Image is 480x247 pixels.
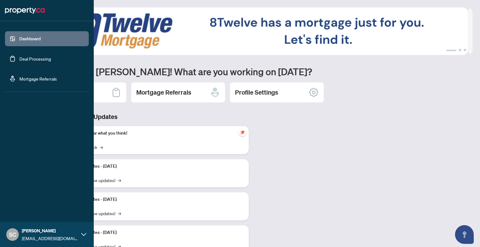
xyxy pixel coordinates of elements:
[32,112,249,121] h3: Brokerage & Industry Updates
[22,227,78,234] span: [PERSON_NAME]
[32,66,472,77] h1: Welcome back [PERSON_NAME]! What are you working on [DATE]?
[66,229,244,236] p: Platform Updates - [DATE]
[19,36,41,42] a: Dashboard
[239,129,246,136] span: pushpin
[19,76,57,82] a: Mortgage Referrals
[5,6,45,16] img: logo
[446,49,456,51] button: 1
[118,177,121,184] span: →
[66,130,244,137] p: We want to hear what you think!
[19,56,51,62] a: Deal Processing
[9,230,16,239] span: SC
[459,49,461,51] button: 2
[455,225,474,244] button: Open asap
[66,163,244,170] p: Platform Updates - [DATE]
[22,235,78,242] span: [EMAIL_ADDRESS][DOMAIN_NAME]
[235,88,278,97] h2: Profile Settings
[464,49,466,51] button: 3
[66,196,244,203] p: Platform Updates - [DATE]
[118,210,121,217] span: →
[32,7,468,55] img: Slide 0
[136,88,191,97] h2: Mortgage Referrals
[100,144,103,151] span: →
